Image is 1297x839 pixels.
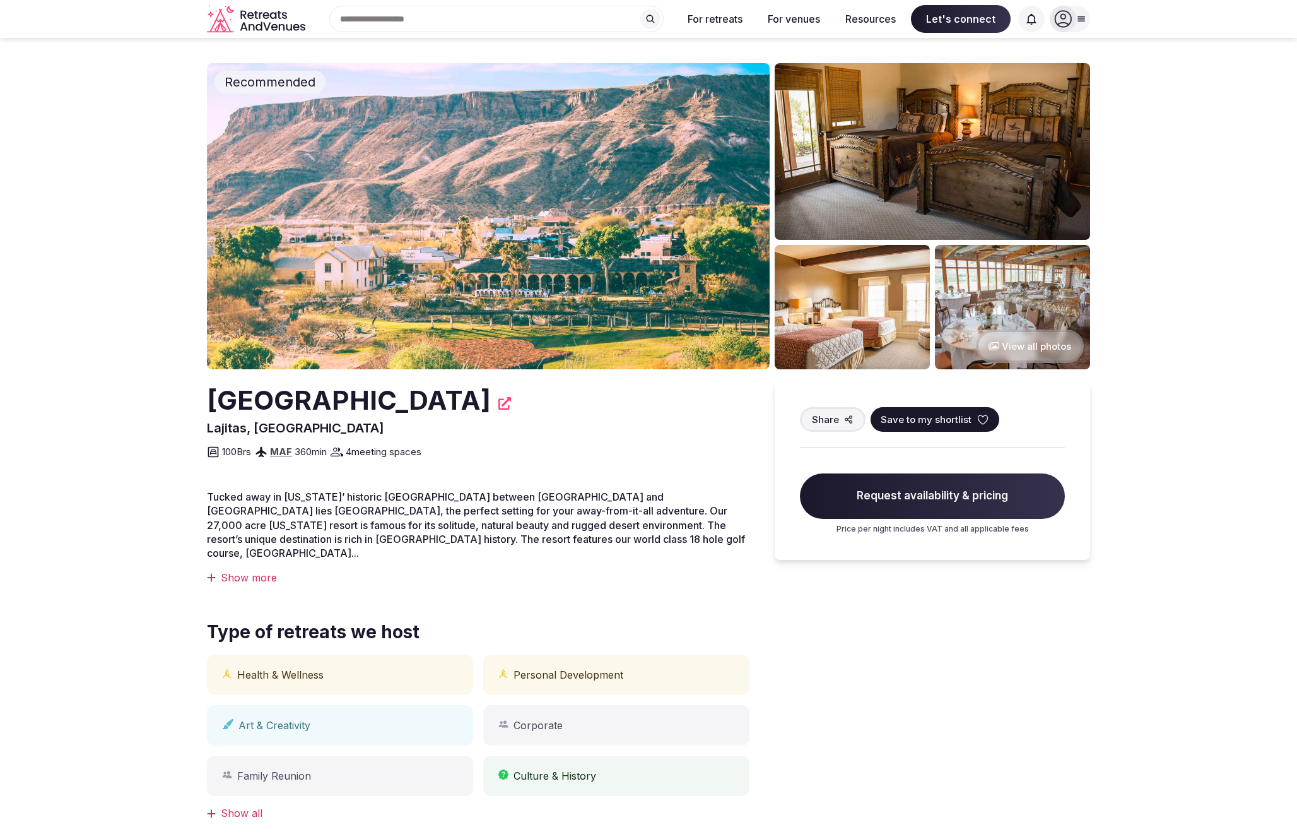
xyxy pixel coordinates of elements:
[207,63,770,369] img: Venue cover photo
[812,413,839,426] span: Share
[207,620,420,645] span: Type of retreats we host
[911,5,1011,33] span: Let's connect
[207,420,384,436] span: Lajitas, [GEOGRAPHIC_DATA]
[207,5,308,33] svg: Retreats and Venues company logo
[800,473,1065,519] span: Request availability & pricing
[800,407,866,432] button: Share
[207,5,308,33] a: Visit the homepage
[214,71,326,93] div: Recommended
[775,63,1090,240] img: Venue gallery photo
[270,446,292,458] a: MAF
[678,5,753,33] button: For retreats
[207,571,749,585] div: Show more
[835,5,906,33] button: Resources
[881,413,971,426] span: Save to my shortlist
[207,382,491,419] h2: [GEOGRAPHIC_DATA]
[207,491,745,560] span: Tucked away in [US_STATE]’ historic [GEOGRAPHIC_DATA] between [GEOGRAPHIC_DATA] and [GEOGRAPHIC_D...
[935,245,1090,369] img: Venue gallery photo
[871,407,999,432] button: Save to my shortlist
[222,445,251,458] span: 100 Brs
[758,5,830,33] button: For venues
[220,73,320,91] span: Recommended
[800,524,1065,535] p: Price per night includes VAT and all applicable fees
[295,445,327,458] span: 360 min
[207,806,749,820] div: Show all
[976,330,1084,363] button: View all photos
[346,445,421,458] span: 4 meeting spaces
[775,245,930,369] img: Venue gallery photo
